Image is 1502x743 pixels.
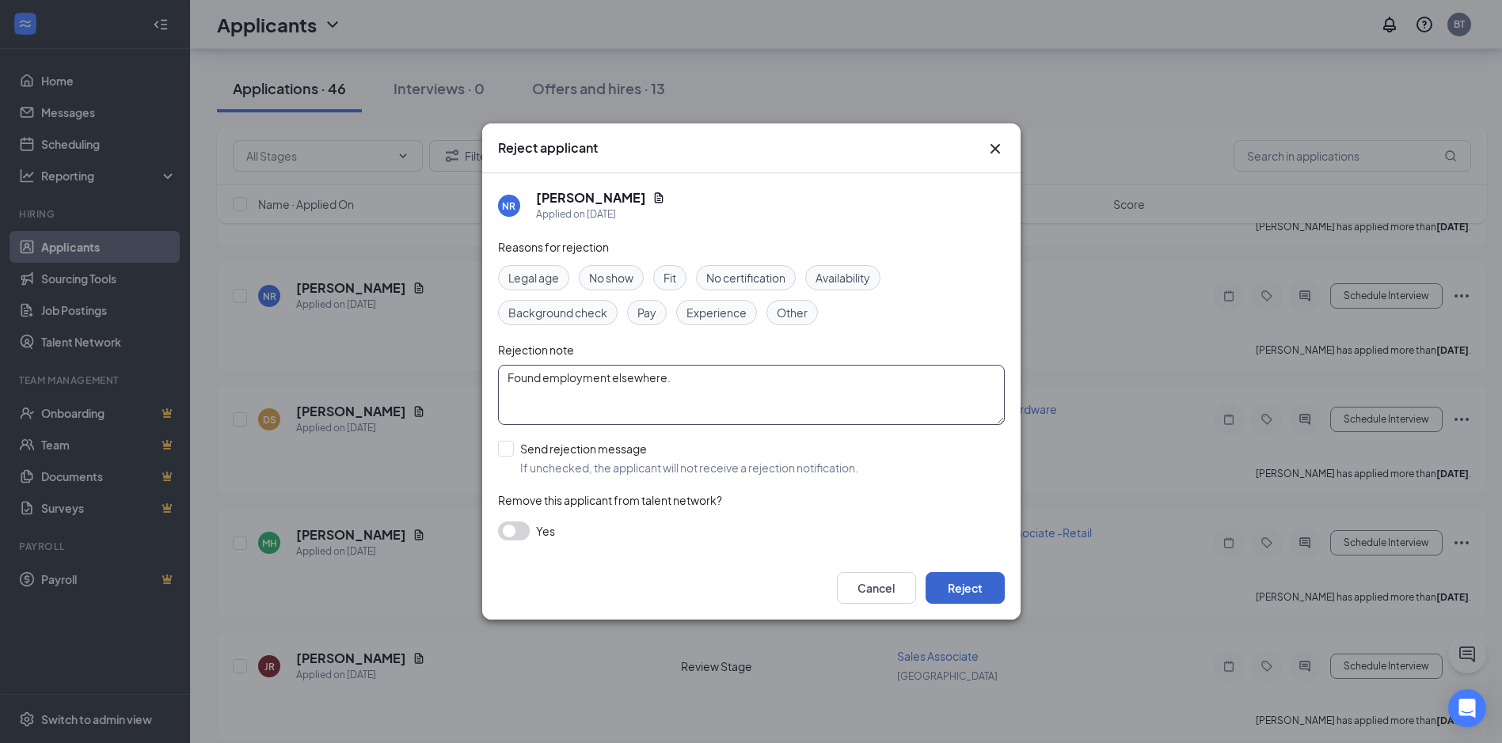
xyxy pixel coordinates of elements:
[986,139,1005,158] svg: Cross
[589,269,633,286] span: No show
[816,269,870,286] span: Availability
[498,493,722,507] span: Remove this applicant from talent network?
[1448,689,1486,727] div: Open Intercom Messenger
[536,207,665,222] div: Applied on [DATE]
[508,304,607,321] span: Background check
[706,269,785,286] span: No certification
[508,269,559,286] span: Legal age
[502,199,515,213] div: NR
[986,139,1005,158] button: Close
[498,365,1005,425] textarea: Found employment elsewhere.
[664,269,676,286] span: Fit
[686,304,747,321] span: Experience
[498,139,598,157] h3: Reject applicant
[498,240,609,254] span: Reasons for rejection
[536,521,555,540] span: Yes
[926,572,1005,604] button: Reject
[498,343,574,357] span: Rejection note
[837,572,916,604] button: Cancel
[652,191,665,204] svg: Document
[777,304,808,321] span: Other
[536,189,646,207] h5: [PERSON_NAME]
[637,304,656,321] span: Pay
